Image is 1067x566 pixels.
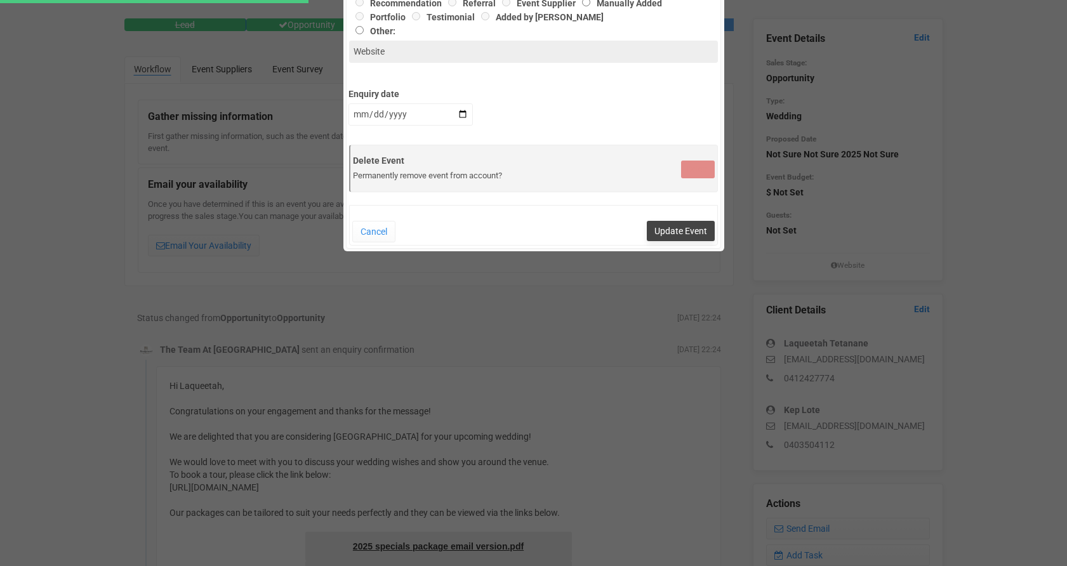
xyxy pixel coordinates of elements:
label: Other: [349,23,699,37]
button: Cancel [352,221,395,242]
label: Added by [PERSON_NAME] [475,12,604,22]
button: Update Event [647,221,715,241]
label: Portfolio [349,12,406,22]
div: Permanently remove event from account? [353,170,715,182]
label: Delete Event [353,154,715,167]
label: Testimonial [406,12,475,22]
label: Enquiry date [348,83,473,100]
